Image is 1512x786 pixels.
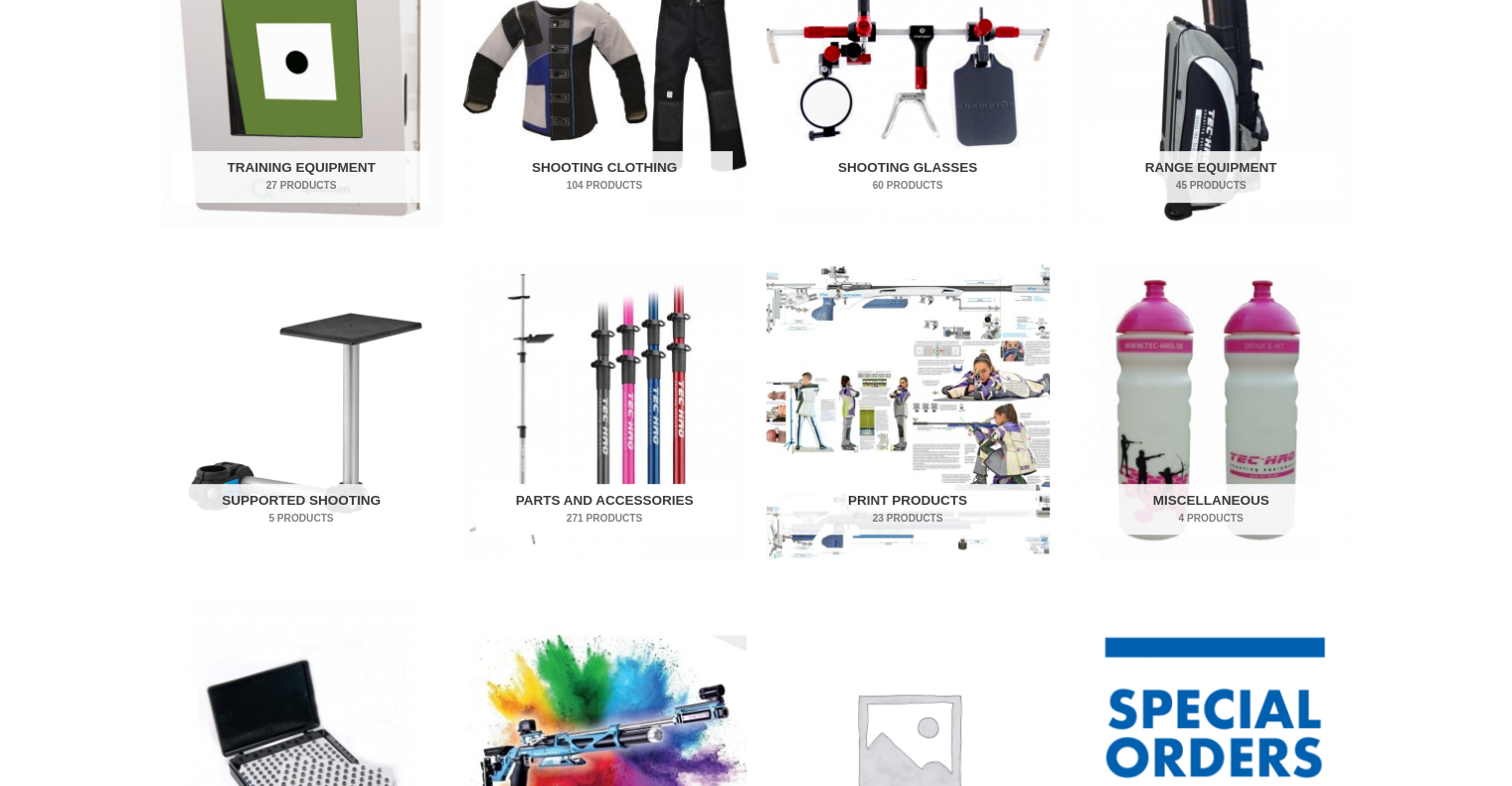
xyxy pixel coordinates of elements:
mark: 5 Products [173,511,429,526]
mark: 60 Products [779,178,1036,193]
mark: 45 Products [1083,178,1339,193]
img: Supported Shooting [160,264,443,559]
img: Parts and Accessories [463,264,747,559]
mark: 271 Products [476,511,733,526]
h2: Range Equipment [1083,151,1339,203]
h2: Shooting Glasses [779,151,1036,203]
h2: Print Products [779,484,1036,536]
a: Visit product category Supported Shooting [160,264,443,559]
h2: Parts and Accessories [476,484,733,536]
mark: 104 Products [476,178,733,193]
h2: Shooting Clothing [476,151,733,203]
mark: 27 Products [173,178,429,193]
img: Miscellaneous [1070,264,1353,559]
a: Visit product category Miscellaneous [1070,264,1353,559]
h2: Supported Shooting [173,484,429,536]
mark: 23 Products [779,511,1036,526]
h2: Training Equipment [173,151,429,203]
mark: 4 Products [1083,511,1339,526]
img: Print Products [766,264,1050,559]
a: Visit product category Parts and Accessories [463,264,747,559]
h2: Miscellaneous [1083,484,1339,536]
a: Visit product category Print Products [766,264,1050,559]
